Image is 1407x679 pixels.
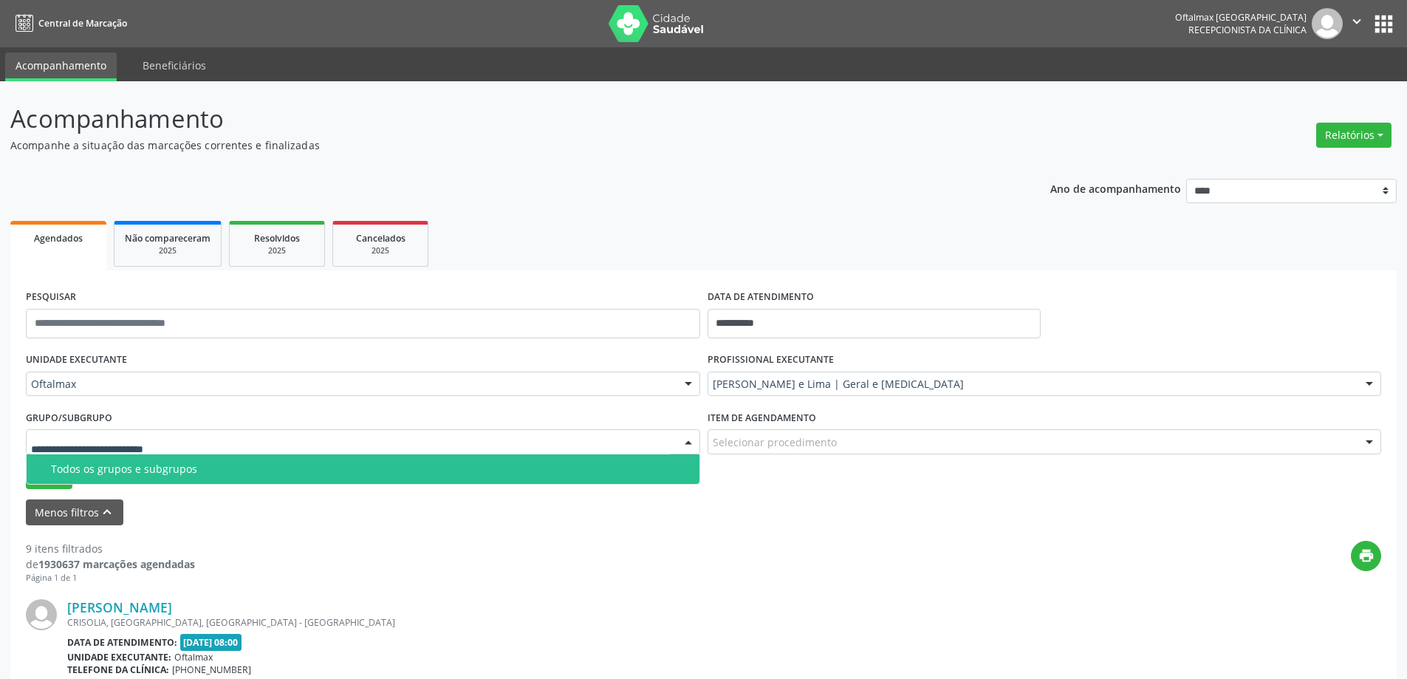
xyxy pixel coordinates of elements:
[1316,123,1391,148] button: Relatórios
[240,245,314,256] div: 2025
[26,599,57,630] img: img
[1371,11,1397,37] button: apps
[67,651,171,663] b: Unidade executante:
[254,232,300,245] span: Resolvidos
[67,636,177,649] b: Data de atendimento:
[1050,179,1181,197] p: Ano de acompanhamento
[1175,11,1307,24] div: Oftalmax [GEOGRAPHIC_DATA]
[38,17,127,30] span: Central de Marcação
[10,11,127,35] a: Central de Marcação
[38,557,195,571] strong: 1930637 marcações agendadas
[1351,541,1381,571] button: print
[10,100,981,137] p: Acompanhamento
[1188,24,1307,36] span: Recepcionista da clínica
[99,504,115,520] i: keyboard_arrow_up
[708,406,816,429] label: Item de agendamento
[343,245,417,256] div: 2025
[26,572,195,584] div: Página 1 de 1
[708,349,834,372] label: PROFISSIONAL EXECUTANTE
[125,232,210,245] span: Não compareceram
[713,377,1352,392] span: [PERSON_NAME] e Lima | Geral e [MEDICAL_DATA]
[174,651,213,663] span: Oftalmax
[172,663,251,676] span: [PHONE_NUMBER]
[10,137,981,153] p: Acompanhe a situação das marcações correntes e finalizadas
[26,406,112,429] label: Grupo/Subgrupo
[1312,8,1343,39] img: img
[67,616,1160,629] div: CRISOLIA, [GEOGRAPHIC_DATA], [GEOGRAPHIC_DATA] - [GEOGRAPHIC_DATA]
[356,232,405,245] span: Cancelados
[1358,547,1375,564] i: print
[51,463,691,475] div: Todos os grupos e subgrupos
[26,349,127,372] label: UNIDADE EXECUTANTE
[5,52,117,81] a: Acompanhamento
[67,663,169,676] b: Telefone da clínica:
[26,499,123,525] button: Menos filtroskeyboard_arrow_up
[67,599,172,615] a: [PERSON_NAME]
[31,377,670,392] span: Oftalmax
[34,232,83,245] span: Agendados
[1349,13,1365,30] i: 
[132,52,216,78] a: Beneficiários
[26,556,195,572] div: de
[26,286,76,309] label: PESQUISAR
[708,286,814,309] label: DATA DE ATENDIMENTO
[1343,8,1371,39] button: 
[180,634,242,651] span: [DATE] 08:00
[713,434,837,450] span: Selecionar procedimento
[26,541,195,556] div: 9 itens filtrados
[125,245,210,256] div: 2025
